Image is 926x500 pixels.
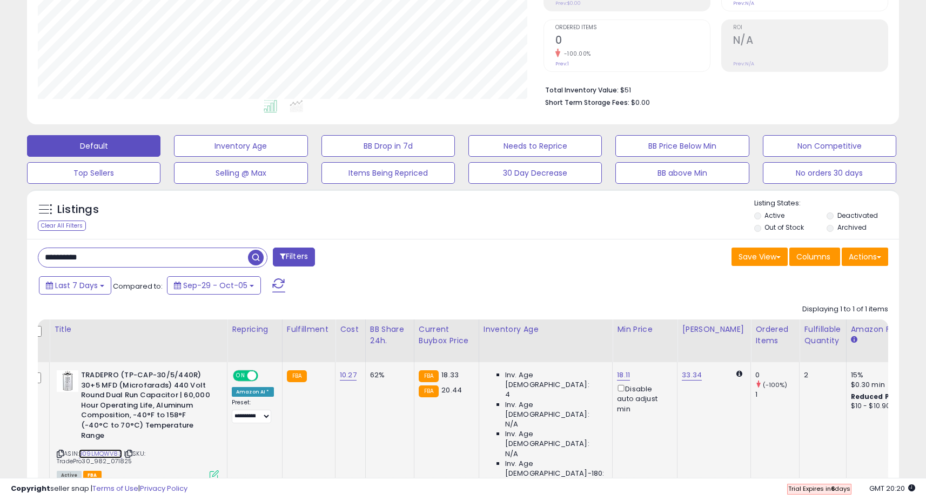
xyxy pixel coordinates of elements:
[555,34,710,49] h2: 0
[851,392,922,401] b: Reduced Prof. Rng.
[11,483,50,494] strong: Copyright
[468,162,602,184] button: 30 Day Decrease
[505,449,518,459] span: N/A
[232,399,274,423] div: Preset:
[733,34,888,49] h2: N/A
[560,50,591,58] small: -100.00%
[617,324,673,335] div: Min Price
[340,370,357,381] a: 10.27
[617,370,630,381] a: 18.11
[555,25,710,31] span: Ordered Items
[545,98,629,107] b: Short Term Storage Fees:
[57,202,99,217] h5: Listings
[733,61,754,67] small: Prev: N/A
[183,280,247,291] span: Sep-29 - Oct-05
[763,135,896,157] button: Non Competitive
[505,429,604,449] span: Inv. Age [DEMOGRAPHIC_DATA]:
[631,97,650,108] span: $0.00
[287,324,331,335] div: Fulfillment
[321,135,455,157] button: BB Drop in 7d
[802,304,888,315] div: Displaying 1 to 1 of 1 items
[54,324,223,335] div: Title
[763,381,788,389] small: (-100%)
[682,324,746,335] div: [PERSON_NAME]
[370,324,410,346] div: BB Share 24h.
[755,324,795,346] div: Ordered Items
[81,370,212,443] b: TRADEPRO (TP-CAP-30/5/440R) 30+5 MFD (Microfarads) 440 Volt Round Dual Run Capacitor | 60,000 Hou...
[174,162,307,184] button: Selling @ Max
[796,251,830,262] span: Columns
[555,61,569,67] small: Prev: 1
[27,162,160,184] button: Top Sellers
[615,135,749,157] button: BB Price Below Min
[804,324,841,346] div: Fulfillable Quantity
[234,371,247,381] span: ON
[174,135,307,157] button: Inventory Age
[505,419,518,429] span: N/A
[754,198,899,209] p: Listing States:
[615,162,749,184] button: BB above Min
[851,335,857,345] small: Amazon Fees.
[837,223,867,232] label: Archived
[11,484,187,494] div: seller snap | |
[764,211,784,220] label: Active
[733,25,888,31] span: ROI
[837,211,878,220] label: Deactivated
[340,324,361,335] div: Cost
[441,385,462,395] span: 20.44
[370,370,406,380] div: 62%
[804,370,837,380] div: 2
[321,162,455,184] button: Items Being Repriced
[732,248,788,266] button: Save View
[763,162,896,184] button: No orders 30 days
[789,248,840,266] button: Columns
[505,390,510,399] span: 4
[788,484,850,493] span: Trial Expires in days
[831,484,835,493] b: 6
[287,370,307,382] small: FBA
[869,483,915,494] span: 2025-10-14 20:20 GMT
[764,223,804,232] label: Out of Stock
[545,83,880,96] li: $51
[468,135,602,157] button: Needs to Reprice
[38,221,86,231] div: Clear All Filters
[140,483,187,494] a: Privacy Policy
[39,276,111,295] button: Last 7 Days
[79,449,122,458] a: B09LMQWV83
[755,370,799,380] div: 0
[57,449,145,465] span: | SKU: TradePro30_982_071825
[755,390,799,399] div: 1
[505,400,604,419] span: Inv. Age [DEMOGRAPHIC_DATA]:
[232,324,278,335] div: Repricing
[545,85,619,95] b: Total Inventory Value:
[232,387,274,397] div: Amazon AI *
[505,370,604,390] span: Inv. Age [DEMOGRAPHIC_DATA]:
[27,135,160,157] button: Default
[167,276,261,295] button: Sep-29 - Oct-05
[682,370,702,381] a: 33.34
[257,371,274,381] span: OFF
[419,324,474,346] div: Current Buybox Price
[484,324,608,335] div: Inventory Age
[55,280,98,291] span: Last 7 Days
[419,370,439,382] small: FBA
[92,483,138,494] a: Terms of Use
[113,281,163,291] span: Compared to:
[617,383,669,414] div: Disable auto adjust min
[505,459,604,478] span: Inv. Age [DEMOGRAPHIC_DATA]-180:
[57,370,78,392] img: 41RkQLiqB+L._SL40_.jpg
[273,248,315,266] button: Filters
[419,385,439,397] small: FBA
[441,370,459,380] span: 18.33
[842,248,888,266] button: Actions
